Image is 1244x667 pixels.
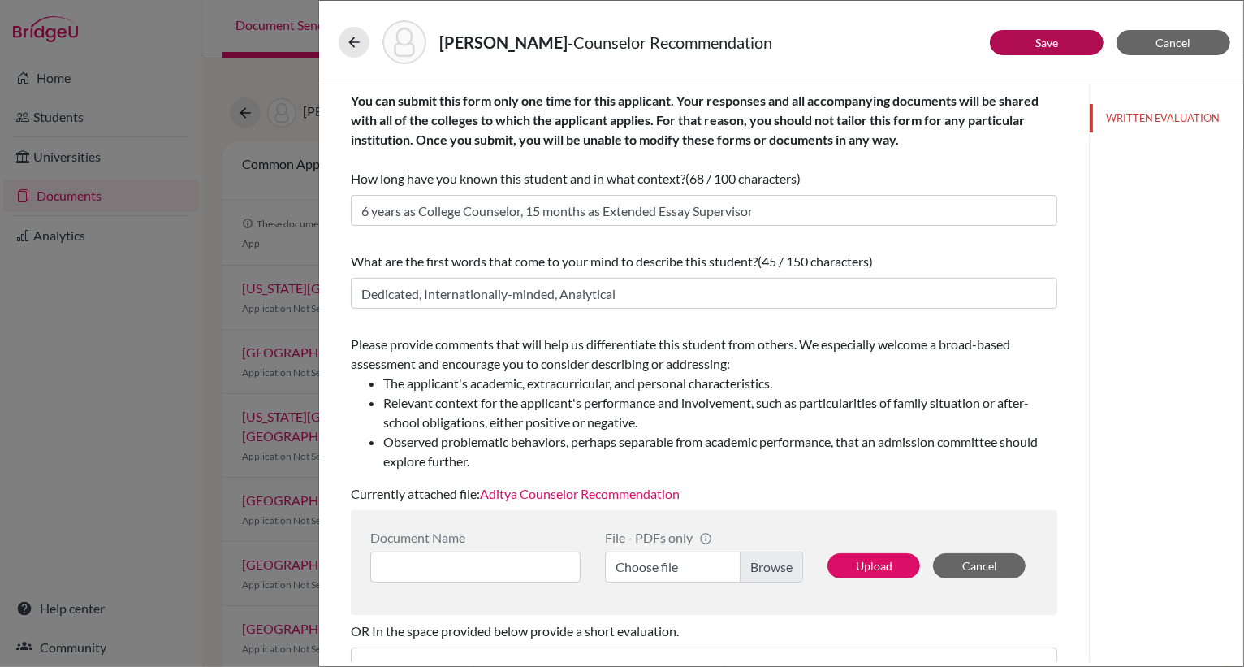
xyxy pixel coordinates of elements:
button: WRITTEN EVALUATION [1090,104,1243,132]
li: Relevant context for the applicant's performance and involvement, such as particularities of fami... [383,393,1057,432]
span: - Counselor Recommendation [568,32,772,52]
b: You can submit this form only one time for this applicant. Your responses and all accompanying do... [351,93,1039,147]
li: Observed problematic behaviors, perhaps separable from academic performance, that an admission co... [383,432,1057,471]
div: Currently attached file: [351,328,1057,510]
span: What are the first words that come to your mind to describe this student? [351,253,758,269]
button: Upload [827,553,920,578]
button: Cancel [933,553,1026,578]
span: OR In the space provided below provide a short evaluation. [351,623,679,639]
span: How long have you known this student and in what context? [351,93,1039,186]
span: Please provide comments that will help us differentiate this student from others. We especially w... [351,336,1057,471]
li: The applicant's academic, extracurricular, and personal characteristics. [383,374,1057,393]
div: File - PDFs only [605,530,803,545]
span: (68 / 100 characters) [685,171,801,186]
a: Aditya Counselor Recommendation [480,486,680,501]
span: info [699,532,712,545]
label: Choose file [605,552,803,583]
div: Document Name [370,530,581,545]
strong: [PERSON_NAME] [439,32,568,52]
span: (45 / 150 characters) [758,253,873,269]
